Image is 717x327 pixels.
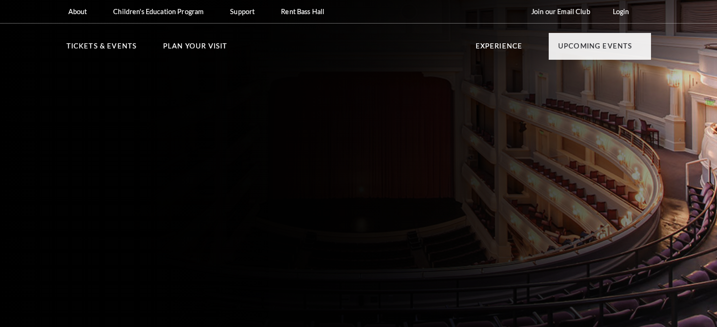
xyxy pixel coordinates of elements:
[163,40,228,57] p: Plan Your Visit
[558,40,633,57] p: Upcoming Events
[66,40,137,57] p: Tickets & Events
[476,40,523,57] p: Experience
[281,8,324,16] p: Rent Bass Hall
[230,8,255,16] p: Support
[68,8,87,16] p: About
[113,8,204,16] p: Children's Education Program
